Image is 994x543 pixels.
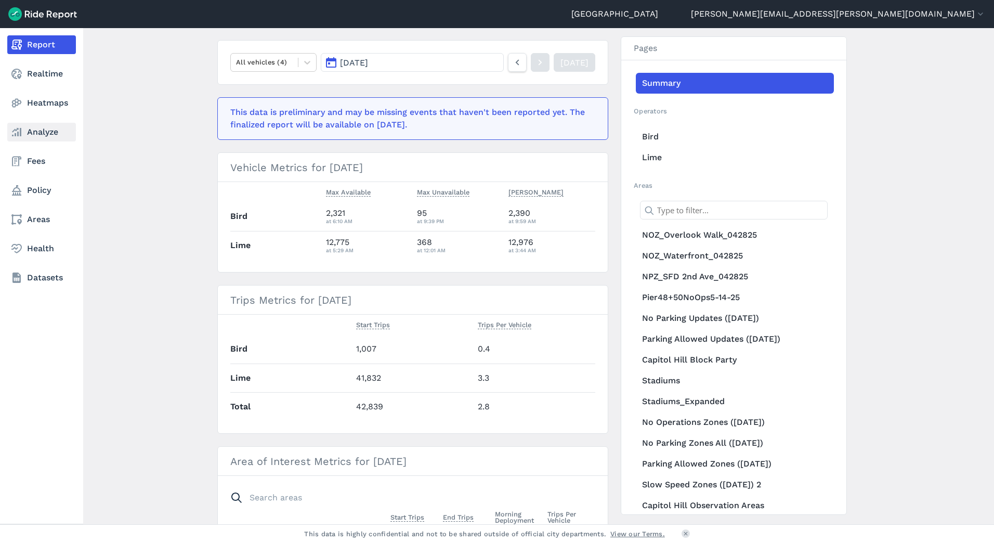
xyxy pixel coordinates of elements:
[417,216,500,226] div: at 9:39 PM
[636,73,834,94] a: Summary
[636,126,834,147] a: Bird
[508,186,564,199] button: [PERSON_NAME]
[7,239,76,258] a: Health
[636,287,834,308] a: Pier48+50NoOps5-14-25
[230,364,352,392] th: Lime
[474,335,595,364] td: 0.4
[230,335,352,364] th: Bird
[352,364,474,392] td: 41,832
[417,186,469,199] button: Max Unavailable
[230,392,352,421] th: Total
[571,8,658,20] a: [GEOGRAPHIC_DATA]
[443,511,474,522] span: End Trips
[478,319,531,329] span: Trips Per Vehicle
[508,245,596,255] div: at 3:44 AM
[340,58,368,68] span: [DATE]
[636,391,834,412] a: Stadiums_Expanded
[610,529,665,539] a: View our Terms.
[356,319,390,331] button: Start Trips
[326,216,409,226] div: at 6:10 AM
[218,447,608,476] h3: Area of Interest Metrics for [DATE]
[7,268,76,287] a: Datasets
[326,186,371,199] button: Max Available
[326,207,409,226] div: 2,321
[508,216,596,226] div: at 9:59 AM
[230,106,589,131] div: This data is preliminary and may be missing events that haven't been reported yet. The finalized ...
[326,245,409,255] div: at 5:29 AM
[636,308,834,329] a: No Parking Updates ([DATE])
[634,180,834,190] h2: Areas
[634,106,834,116] h2: Operators
[636,474,834,495] a: Slow Speed Zones ([DATE]) 2
[636,370,834,391] a: Stadiums
[7,181,76,200] a: Policy
[443,511,474,524] button: End Trips
[230,231,322,260] th: Lime
[636,225,834,245] a: NOZ_Overlook Walk_042825
[218,286,608,315] h3: Trips Metrics for [DATE]
[321,53,504,72] button: [DATE]
[352,392,474,421] td: 42,839
[7,123,76,141] a: Analyze
[7,210,76,229] a: Areas
[636,329,834,350] a: Parking Allowed Updates ([DATE])
[636,245,834,266] a: NOZ_Waterfront_042825
[636,266,834,287] a: NPZ_SFD 2nd Ave_042825
[390,511,424,522] span: Start Trips
[417,236,500,255] div: 368
[636,433,834,454] a: No Parking Zones All ([DATE])
[691,8,986,20] button: [PERSON_NAME][EMAIL_ADDRESS][PERSON_NAME][DOMAIN_NAME]
[547,508,596,527] button: Trips Per Vehicle
[508,207,596,226] div: 2,390
[7,94,76,112] a: Heatmaps
[508,236,596,255] div: 12,976
[636,147,834,168] a: Lime
[224,488,589,507] input: Search areas
[640,201,828,219] input: Type to filter...
[218,153,608,182] h3: Vehicle Metrics for [DATE]
[495,508,539,525] span: Morning Deployment
[7,152,76,171] a: Fees
[636,454,834,474] a: Parking Allowed Zones ([DATE])
[417,207,500,226] div: 95
[326,236,409,255] div: 12,775
[636,495,834,516] a: Capitol Hill Observation Areas
[352,335,474,364] td: 1,007
[547,508,596,525] span: Trips Per Vehicle
[554,53,595,72] a: [DATE]
[474,392,595,421] td: 2.8
[8,7,77,21] img: Ride Report
[495,508,539,527] button: Morning Deployment
[7,64,76,83] a: Realtime
[417,186,469,197] span: Max Unavailable
[7,35,76,54] a: Report
[636,412,834,433] a: No Operations Zones ([DATE])
[474,364,595,392] td: 3.3
[417,245,500,255] div: at 12:01 AM
[621,37,846,60] h3: Pages
[326,186,371,197] span: Max Available
[478,319,531,331] button: Trips Per Vehicle
[230,202,322,231] th: Bird
[356,319,390,329] span: Start Trips
[508,186,564,197] span: [PERSON_NAME]
[636,350,834,370] a: Capitol Hill Block Party
[390,511,424,524] button: Start Trips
